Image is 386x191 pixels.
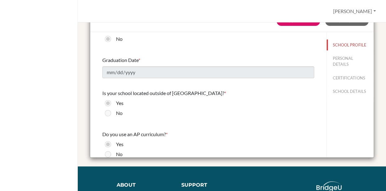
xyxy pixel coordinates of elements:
[116,99,123,107] label: Yes
[102,57,138,63] span: Graduation Date
[327,86,374,97] button: SCHOOL DETAILS
[102,131,166,137] span: Do you use an AP curriculum?
[330,5,379,17] button: [PERSON_NAME]
[102,90,224,96] span: Is your school located outside of [GEOGRAPHIC_DATA]?
[327,40,374,50] button: SCHOOL PROFILE
[327,53,374,70] button: PERSONAL DETAILS
[116,141,123,148] label: Yes
[116,35,123,43] label: No
[116,150,123,158] label: No
[327,73,374,84] button: CERTIFICATIONS
[116,109,123,117] label: No
[117,181,167,189] div: About
[181,181,226,189] div: Support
